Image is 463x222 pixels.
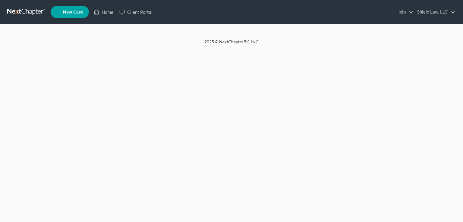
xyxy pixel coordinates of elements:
a: Help [393,7,414,17]
a: Client Portal [116,7,156,17]
a: Shield Law, LLC [414,7,455,17]
new-legal-case-button: New Case [51,6,89,18]
a: Home [91,7,116,17]
div: 2025 © NextChapterBK, INC [60,39,403,50]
